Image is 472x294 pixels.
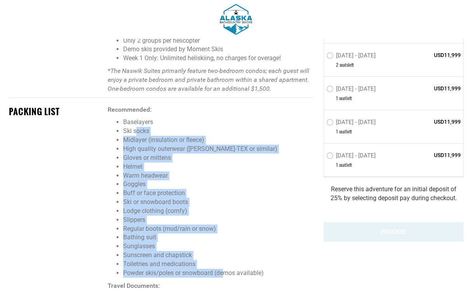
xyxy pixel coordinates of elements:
span: seat left [339,128,352,135]
span: USD11,999 [405,151,461,159]
li: Regular boots (mud/rain or snow) [123,225,312,233]
li: Bathing suit [123,233,312,242]
img: 1603915880.png [220,4,252,35]
span: 1 [336,95,338,101]
li: Lodge clothing (comfy) [123,207,312,216]
li: Midlayer (insulation or fleece) [123,136,312,145]
span: USD11,999 [405,51,461,59]
li: Ski or snowboard boots [123,198,312,207]
li: Gloves or mittens [123,154,312,163]
li: High quality outerwear ([PERSON_NAME]-TEX or similar) [123,145,312,154]
span: s [347,61,348,68]
li: Helmet [123,163,312,171]
strong: Recommended: [108,106,152,113]
label: [DATE] - [DATE] [326,152,378,161]
li: Sunscreen and chapstick [123,251,312,260]
span: 2 [336,61,338,68]
label: [DATE] - [DATE] [326,119,378,128]
li: Toiletries and medications [123,260,312,269]
li: Warm headwear [123,171,312,180]
li: Goggles [123,180,312,189]
span: 1 [336,128,338,135]
span: seat left [339,161,352,168]
li: Only 2 groups per helicopter [123,36,312,45]
li: Demo skis provided by Moment Skis [123,45,312,54]
span: seat left [339,95,352,101]
li: Week 1 Only: Unlimited heliskiing, no charges for overage! [123,54,312,63]
label: [DATE] - [DATE] [326,85,378,95]
li: Sunglasses [123,242,312,251]
li: Powder skis/poles or snowboard (demos available) [123,269,312,278]
label: [DATE] - [DATE] [326,52,378,61]
div: PACKING LIST [9,105,102,118]
li: Slippers [123,216,312,225]
span: 1 [336,161,338,168]
span: seat left [340,61,354,68]
span: USD11,999 [405,85,461,92]
li: Baselayers [123,118,312,127]
li: Ski socks [123,127,312,136]
strong: Travel Documents: [108,282,160,289]
li: Buff or face protection [123,189,312,198]
em: *The Naswik Suites primarily feature two-bedroom condos; each guest will enjoy a private bedroom ... [108,67,309,92]
span: USD11,999 [405,118,461,126]
div: Reserve this adventure for an initial deposit of 25% by selecting deposit pay during checkout. [324,177,463,211]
